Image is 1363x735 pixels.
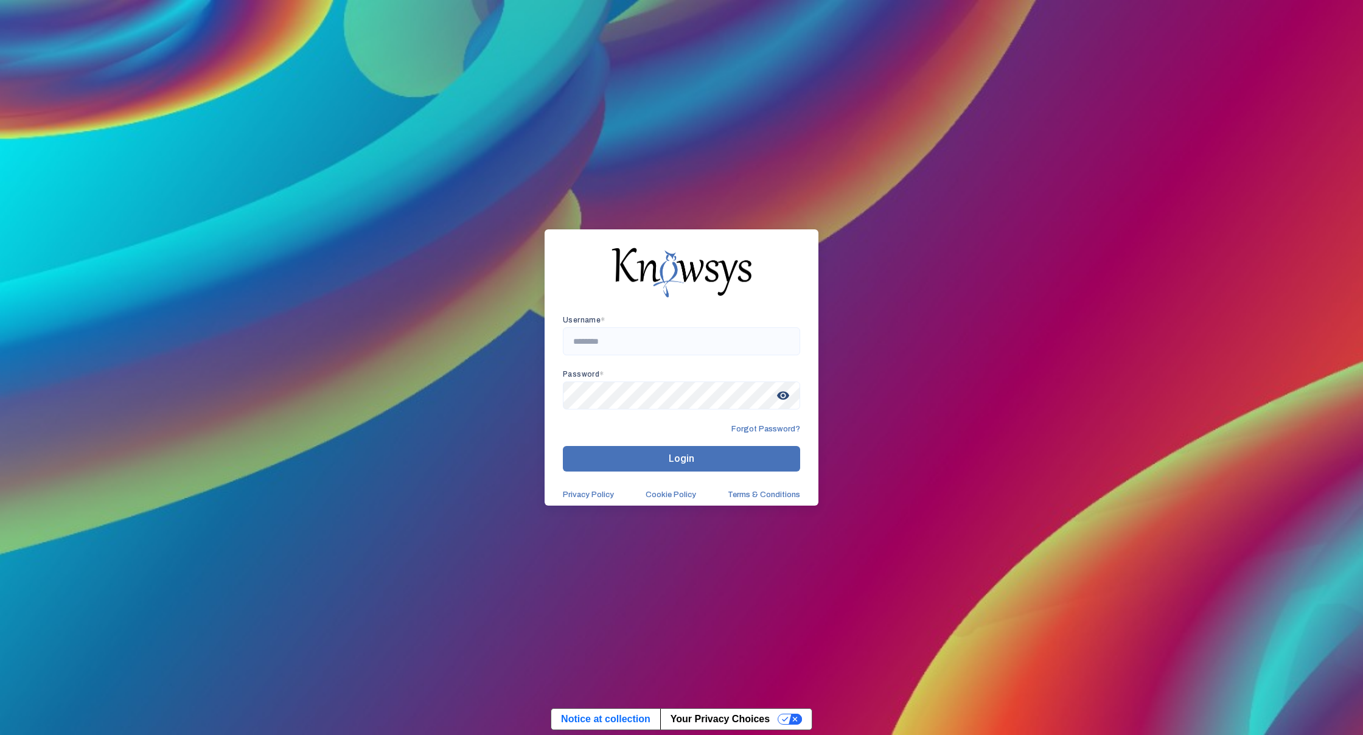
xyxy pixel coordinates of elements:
app-required-indication: Username [563,316,605,324]
app-required-indication: Password [563,370,604,378]
a: Cookie Policy [646,490,696,500]
a: Terms & Conditions [728,490,800,500]
button: Login [563,446,800,472]
span: visibility [772,385,794,406]
span: Login [669,453,694,464]
button: Your Privacy Choices [660,709,812,730]
a: Privacy Policy [563,490,614,500]
span: Forgot Password? [731,424,800,434]
img: knowsys-logo.png [612,248,751,298]
a: Notice at collection [551,709,660,730]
